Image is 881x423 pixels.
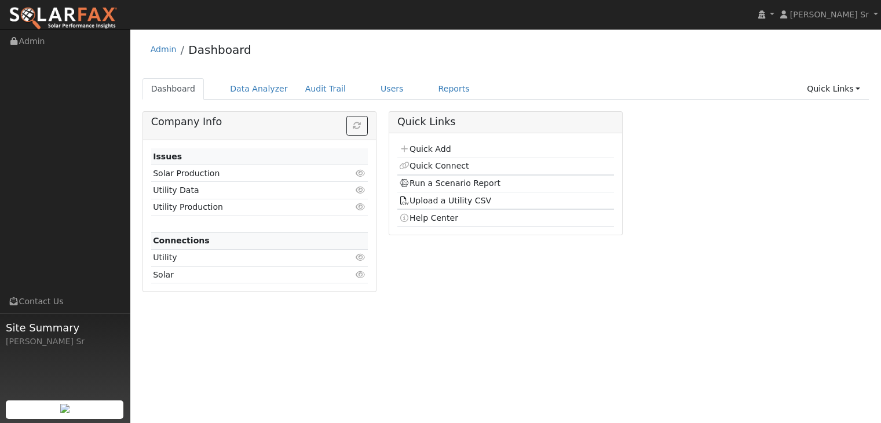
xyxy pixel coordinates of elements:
img: SolarFax [9,6,118,31]
img: retrieve [60,404,70,413]
a: Data Analyzer [221,78,297,100]
a: Quick Add [399,144,451,154]
td: Utility Production [151,199,333,216]
h5: Quick Links [397,116,614,128]
strong: Issues [153,152,182,161]
a: Admin [151,45,177,54]
div: [PERSON_NAME] Sr [6,336,124,348]
i: Click to view [356,253,366,261]
a: Dashboard [142,78,204,100]
i: Click to view [356,271,366,279]
i: Click to view [356,169,366,177]
a: Upload a Utility CSV [399,196,491,205]
span: Site Summary [6,320,124,336]
td: Utility [151,249,333,266]
a: Users [372,78,412,100]
a: Help Center [399,213,458,223]
i: Click to view [356,203,366,211]
a: Quick Links [798,78,869,100]
strong: Connections [153,236,210,245]
a: Run a Scenario Report [399,178,500,188]
td: Solar [151,267,333,283]
td: Solar Production [151,165,333,182]
a: Quick Connect [399,161,469,170]
td: Utility Data [151,182,333,199]
a: Dashboard [188,43,251,57]
i: Click to view [356,186,366,194]
a: Audit Trail [297,78,354,100]
h5: Company Info [151,116,368,128]
span: [PERSON_NAME] Sr [790,10,869,19]
a: Reports [430,78,478,100]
